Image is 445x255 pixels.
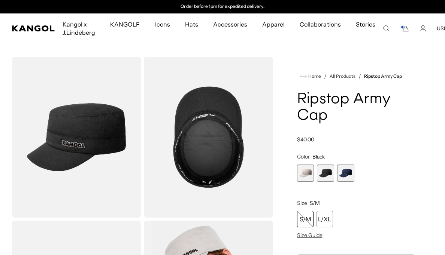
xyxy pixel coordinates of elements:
[297,232,323,239] span: Size Guide
[12,57,141,218] img: color-black
[297,165,314,182] label: Grey
[297,136,314,143] span: $40.00
[300,73,321,80] a: Home
[337,165,354,182] label: Navy
[255,13,292,35] a: Apparel
[312,153,325,160] span: Black
[297,91,415,124] h1: Ripstop Army Cap
[145,4,300,10] div: 2 of 2
[148,13,178,35] a: Icons
[145,4,300,10] div: Announcement
[383,25,390,32] summary: Search here
[55,13,103,43] a: Kangol x J.Lindeberg
[420,25,426,32] a: Account
[12,25,55,31] a: Kangol
[206,13,255,35] a: Accessories
[337,165,354,182] div: 3 of 3
[103,13,147,35] a: KANGOLF
[63,13,95,43] span: Kangol x J.Lindeberg
[297,165,314,182] div: 1 of 3
[297,153,310,160] span: Color
[300,13,340,35] span: Collaborations
[110,13,140,35] span: KANGOLF
[310,200,320,206] span: S/M
[364,74,402,79] a: Ripstop Army Cap
[356,13,375,43] span: Stories
[178,13,206,35] a: Hats
[307,74,321,79] span: Home
[321,72,327,81] li: /
[181,4,264,10] p: Order before 1pm for expedited delivery.
[317,211,333,227] div: L/XL
[292,13,348,35] a: Collaborations
[144,57,273,218] img: color-black
[330,74,355,79] a: All Products
[145,4,300,10] slideshow-component: Announcement bar
[297,211,314,227] div: S/M
[297,72,415,81] nav: breadcrumbs
[355,72,361,81] li: /
[155,13,170,35] span: Icons
[317,165,334,182] div: 2 of 3
[317,165,334,182] label: Black
[262,13,285,35] span: Apparel
[348,13,383,43] a: Stories
[185,13,198,35] span: Hats
[400,25,409,32] button: Cart
[213,13,247,35] span: Accessories
[297,200,307,206] span: Size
